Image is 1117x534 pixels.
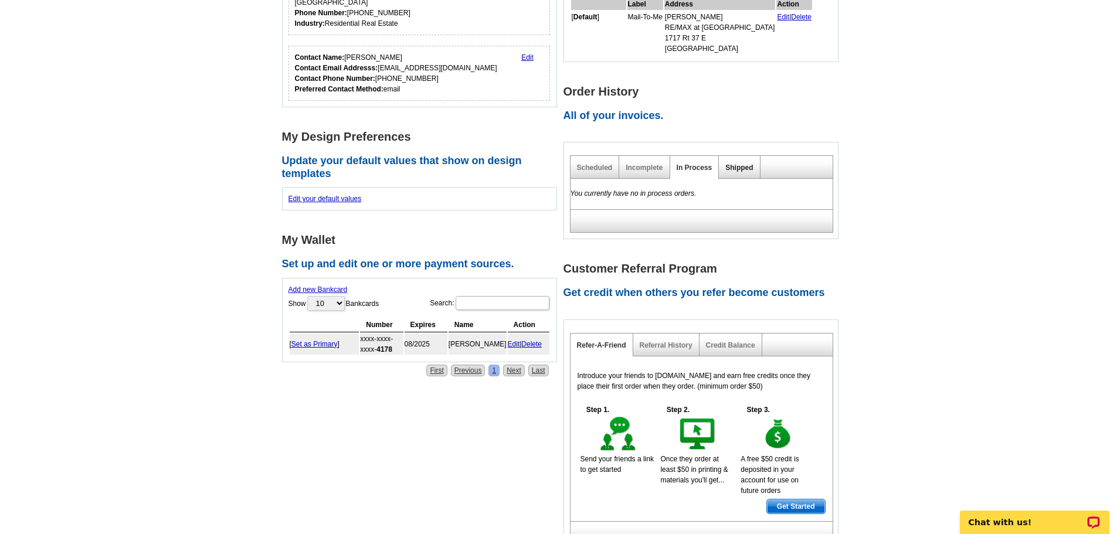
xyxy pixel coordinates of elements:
h2: Set up and edit one or more payment sources. [282,258,563,271]
strong: Contact Phone Number: [295,74,375,83]
strong: Industry: [295,19,325,28]
a: Shipped [725,164,753,172]
img: step-2.gif [678,415,718,454]
label: Show Bankcards [288,295,379,312]
td: xxxx-xxxx-xxxx- [360,334,403,355]
iframe: LiveChat chat widget [952,497,1117,534]
h5: Step 2. [660,404,695,415]
span: Get Started [767,499,825,513]
img: step-3.gif [758,415,799,454]
a: Last [528,365,549,376]
h1: Order History [563,86,845,98]
h2: Get credit when others you refer become customers [563,287,845,300]
td: [ ] [571,11,626,55]
h5: Step 3. [741,404,776,415]
a: Refer-A-Friend [577,341,626,349]
a: Delete [791,13,812,21]
b: Default [573,13,597,21]
h5: Step 1. [580,404,616,415]
input: Search: [456,296,549,310]
a: Add new Bankcard [288,285,348,294]
strong: Contact Email Addresss: [295,64,378,72]
td: [PERSON_NAME] RE/MAX at [GEOGRAPHIC_DATA] 1717 Rt 37 E [GEOGRAPHIC_DATA] [664,11,776,55]
a: Referral History [640,341,692,349]
a: Credit Balance [706,341,755,349]
select: ShowBankcards [307,296,345,311]
em: You currently have no in process orders. [571,189,697,198]
a: Get Started [766,499,826,514]
strong: Phone Number: [295,9,347,17]
a: Edit [521,53,534,62]
h2: All of your invoices. [563,110,845,123]
a: Edit [777,13,789,21]
a: Scheduled [577,164,613,172]
a: Next [503,365,525,376]
h2: Update your default values that show on design templates [282,155,563,180]
label: Search: [430,295,550,311]
strong: Preferred Contact Method: [295,85,383,93]
td: 08/2025 [405,334,447,355]
a: 1 [488,365,500,376]
th: Action [508,318,549,332]
a: Edit your default values [288,195,362,203]
strong: Contact Name: [295,53,345,62]
td: [ ] [290,334,359,355]
h1: Customer Referral Program [563,263,845,275]
a: Set as Primary [291,340,338,348]
strong: 4178 [376,345,392,353]
a: Previous [451,365,485,376]
img: step-1.gif [598,415,639,454]
p: Introduce your friends to [DOMAIN_NAME] and earn free credits once they place their first order w... [578,370,826,392]
a: First [426,365,447,376]
span: Send your friends a link to get started [580,455,654,474]
th: Number [360,318,403,332]
td: [PERSON_NAME] [449,334,507,355]
td: | [508,334,549,355]
div: [PERSON_NAME] [EMAIL_ADDRESS][DOMAIN_NAME] [PHONE_NUMBER] email [295,52,497,94]
th: Name [449,318,507,332]
h1: My Wallet [282,234,563,246]
td: | [776,11,812,55]
a: Edit [508,340,520,348]
a: In Process [677,164,712,172]
a: Delete [521,340,542,348]
h1: My Design Preferences [282,131,563,143]
div: Who should we contact regarding order issues? [288,46,551,101]
a: Incomplete [626,164,663,172]
th: Expires [405,318,447,332]
span: Once they order at least $50 in printing & materials you'll get... [660,455,728,484]
span: A free $50 credit is deposited in your account for use on future orders [741,455,799,495]
td: Mail-To-Me [627,11,663,55]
